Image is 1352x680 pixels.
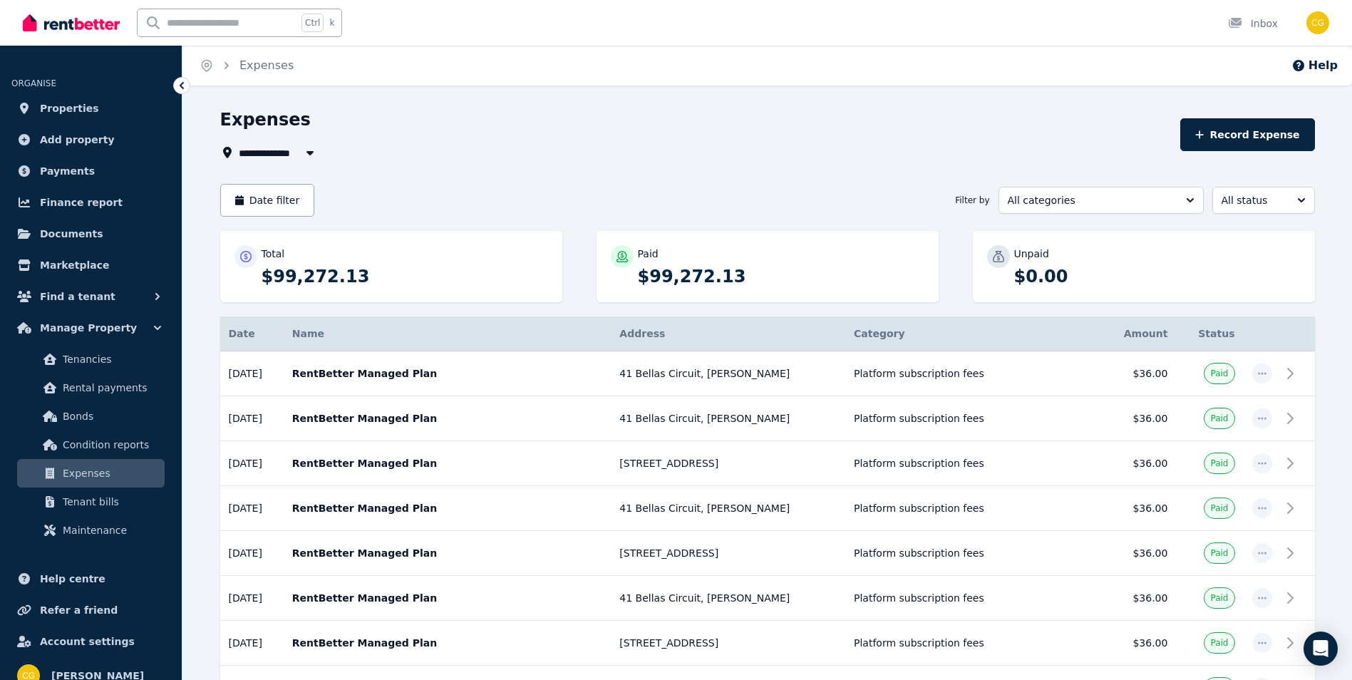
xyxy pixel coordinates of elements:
[11,565,170,593] a: Help centre
[845,396,1083,441] td: Platform subscription fees
[11,596,170,624] a: Refer a friend
[40,100,99,117] span: Properties
[220,576,284,621] td: [DATE]
[220,396,284,441] td: [DATE]
[292,501,603,515] p: RentBetter Managed Plan
[1180,118,1314,151] button: Record Expense
[292,636,603,650] p: RentBetter Managed Plan
[17,402,165,431] a: Bonds
[40,319,137,336] span: Manage Property
[1210,368,1228,379] span: Paid
[262,265,548,288] p: $99,272.13
[1306,11,1329,34] img: Christi George
[292,456,603,470] p: RentBetter Managed Plan
[611,441,845,486] td: [STREET_ADDRESS]
[40,602,118,619] span: Refer a friend
[638,265,924,288] p: $99,272.13
[220,486,284,531] td: [DATE]
[1210,413,1228,424] span: Paid
[1083,621,1176,666] td: $36.00
[40,225,103,242] span: Documents
[1083,316,1176,351] th: Amount
[11,125,170,154] a: Add property
[40,163,95,180] span: Payments
[262,247,285,261] p: Total
[220,108,311,131] h1: Expenses
[63,436,159,453] span: Condition reports
[611,621,845,666] td: [STREET_ADDRESS]
[284,316,612,351] th: Name
[955,195,989,206] span: Filter by
[292,546,603,560] p: RentBetter Managed Plan
[11,78,56,88] span: ORGANISE
[611,316,845,351] th: Address
[40,633,135,650] span: Account settings
[845,441,1083,486] td: Platform subscription fees
[611,486,845,531] td: 41 Bellas Circuit, [PERSON_NAME]
[11,314,170,342] button: Manage Property
[220,316,284,351] th: Date
[220,531,284,576] td: [DATE]
[638,247,659,261] p: Paid
[1291,57,1338,74] button: Help
[40,570,105,587] span: Help centre
[1228,16,1278,31] div: Inbox
[40,131,115,148] span: Add property
[63,379,159,396] span: Rental payments
[611,576,845,621] td: 41 Bellas Circuit, [PERSON_NAME]
[1304,632,1338,666] div: Open Intercom Messenger
[23,12,120,34] img: RentBetter
[63,351,159,368] span: Tenancies
[11,220,170,248] a: Documents
[220,441,284,486] td: [DATE]
[40,288,115,305] span: Find a tenant
[1083,351,1176,396] td: $36.00
[11,627,170,656] a: Account settings
[40,194,123,211] span: Finance report
[63,408,159,425] span: Bonds
[17,431,165,459] a: Condition reports
[1083,396,1176,441] td: $36.00
[329,17,334,29] span: k
[845,316,1083,351] th: Category
[292,591,603,605] p: RentBetter Managed Plan
[1176,316,1243,351] th: Status
[17,459,165,488] a: Expenses
[1014,265,1301,288] p: $0.00
[1083,531,1176,576] td: $36.00
[239,58,294,72] a: Expenses
[998,187,1204,214] button: All categories
[182,46,311,86] nav: Breadcrumb
[17,516,165,545] a: Maintenance
[1210,637,1228,649] span: Paid
[17,345,165,374] a: Tenancies
[611,531,845,576] td: [STREET_ADDRESS]
[11,94,170,123] a: Properties
[292,411,603,426] p: RentBetter Managed Plan
[11,157,170,185] a: Payments
[220,351,284,396] td: [DATE]
[845,531,1083,576] td: Platform subscription fees
[63,465,159,482] span: Expenses
[1083,576,1176,621] td: $36.00
[1222,193,1286,207] span: All status
[1083,486,1176,531] td: $36.00
[1212,187,1315,214] button: All status
[63,493,159,510] span: Tenant bills
[1014,247,1049,261] p: Unpaid
[845,576,1083,621] td: Platform subscription fees
[17,488,165,516] a: Tenant bills
[11,251,170,279] a: Marketplace
[1008,193,1175,207] span: All categories
[220,184,315,217] button: Date filter
[1210,503,1228,514] span: Paid
[63,522,159,539] span: Maintenance
[611,396,845,441] td: 41 Bellas Circuit, [PERSON_NAME]
[611,351,845,396] td: 41 Bellas Circuit, [PERSON_NAME]
[1210,592,1228,604] span: Paid
[1210,547,1228,559] span: Paid
[845,621,1083,666] td: Platform subscription fees
[301,14,324,32] span: Ctrl
[845,351,1083,396] td: Platform subscription fees
[17,374,165,402] a: Rental payments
